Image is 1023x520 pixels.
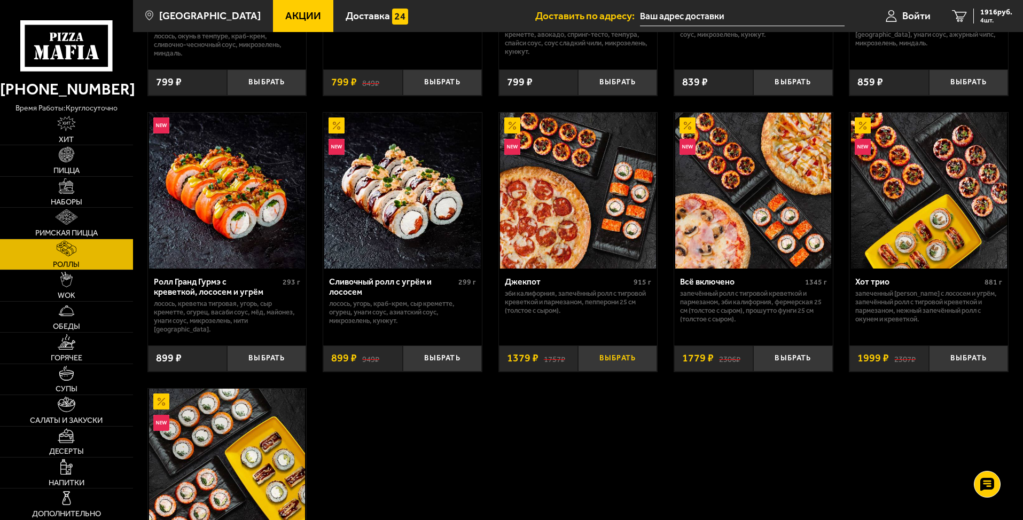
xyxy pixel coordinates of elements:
button: Выбрать [929,69,1008,96]
img: Новинка [329,139,345,155]
img: Новинка [153,415,169,431]
span: 899 ₽ [331,353,357,364]
span: [GEOGRAPHIC_DATA] [159,11,261,21]
button: Выбрать [227,345,306,372]
p: угорь, креветка спайси, краб-крем, огурец, [GEOGRAPHIC_DATA], унаги соус, ажурный чипс, микрозеле... [855,22,1002,48]
span: 4 шт. [980,17,1012,23]
button: Выбрать [403,69,482,96]
span: 299 г [458,278,476,287]
img: Ролл Гранд Гурмэ с креветкой, лососем и угрём [149,113,305,269]
div: Ролл Гранд Гурмэ с креветкой, лососем и угрём [154,277,280,297]
span: Акции [285,11,321,21]
p: лосось, угорь, креветка тигровая, Сыр креметте, авокадо, спринг-тесто, темпура, спайси соус, соус... [505,22,652,56]
span: Дополнительно [32,510,101,518]
button: Выбрать [753,345,832,372]
p: лосось, угорь, краб-крем, Сыр креметте, огурец, унаги соус, азиатский соус, микрозелень, кунжут. [329,300,476,325]
img: Новинка [855,139,871,155]
span: 1345 г [805,278,827,287]
img: Акционный [680,117,696,133]
span: Хит [59,136,74,144]
img: 15daf4d41897b9f0e9f617042186c801.svg [392,9,408,25]
span: Войти [902,11,931,21]
input: Ваш адрес доставки [640,6,845,26]
div: Джекпот [505,277,631,287]
span: 1379 ₽ [507,353,538,364]
span: Пицца [53,167,80,175]
p: Запечённый ролл с тигровой креветкой и пармезаном, Эби Калифорния, Фермерская 25 см (толстое с сы... [680,289,827,324]
div: Сливочный ролл с угрём и лососем [329,277,456,297]
div: Хот трио [855,277,982,287]
a: АкционныйНовинкаСливочный ролл с угрём и лососем [323,113,482,269]
button: Выбрать [578,69,657,96]
s: 2307 ₽ [894,353,916,364]
span: Обеды [53,322,80,330]
p: Запеченный [PERSON_NAME] с лососем и угрём, Запечённый ролл с тигровой креветкой и пармезаном, Не... [855,289,1002,324]
s: 2306 ₽ [719,353,740,364]
button: Выбрать [403,345,482,372]
span: Римская пицца [35,229,98,237]
span: 839 ₽ [682,77,708,88]
img: Акционный [855,117,871,133]
span: 799 ₽ [331,77,357,88]
span: Салаты и закуски [30,416,103,424]
span: 799 ₽ [156,77,182,88]
span: Супы [56,385,77,393]
span: 293 г [283,278,300,287]
a: АкционныйНовинкаХот трио [849,113,1008,269]
s: 1757 ₽ [544,353,565,364]
span: 1999 ₽ [857,353,889,364]
span: 915 г [634,278,651,287]
p: лосось, креветка тигровая, угорь, Сыр креметте, огурец, васаби соус, мёд, майонез, унаги соус, ми... [154,300,301,334]
span: 899 ₽ [156,353,182,364]
span: WOK [58,291,75,300]
span: Десерты [49,447,84,455]
p: лосось, окунь в темпуре, краб-крем, сливочно-чесночный соус, микрозелень, миндаль. [154,32,301,58]
button: Выбрать [578,345,657,372]
span: 881 г [985,278,1002,287]
s: 949 ₽ [362,353,379,364]
span: 859 ₽ [857,77,883,88]
p: Эби Калифорния, Запечённый ролл с тигровой креветкой и пармезаном, Пепперони 25 см (толстое с сыр... [505,289,652,315]
img: Новинка [680,139,696,155]
img: Акционный [329,117,345,133]
img: Новинка [153,117,169,133]
img: Всё включено [675,113,831,269]
img: Джекпот [500,113,656,269]
span: Напитки [49,479,84,487]
span: Доставка [346,11,390,21]
span: Доставить по адресу: [535,11,640,21]
button: Выбрать [929,345,1008,372]
div: Всё включено [680,277,802,287]
img: Сливочный ролл с угрём и лососем [324,113,480,269]
span: Наборы [51,198,82,206]
button: Выбрать [753,69,832,96]
img: Акционный [153,393,169,409]
span: 1779 ₽ [682,353,714,364]
button: Выбрать [227,69,306,96]
span: Роллы [53,261,80,269]
span: Горячее [51,354,82,362]
span: 1916 руб. [980,9,1012,16]
a: НовинкаРолл Гранд Гурмэ с креветкой, лососем и угрём [148,113,307,269]
span: 799 ₽ [507,77,533,88]
img: Новинка [504,139,520,155]
s: 849 ₽ [362,77,379,88]
img: Акционный [504,117,520,133]
img: Хот трио [851,113,1007,269]
a: АкционныйНовинкаДжекпот [499,113,658,269]
a: АкционныйНовинкаВсё включено [674,113,833,269]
